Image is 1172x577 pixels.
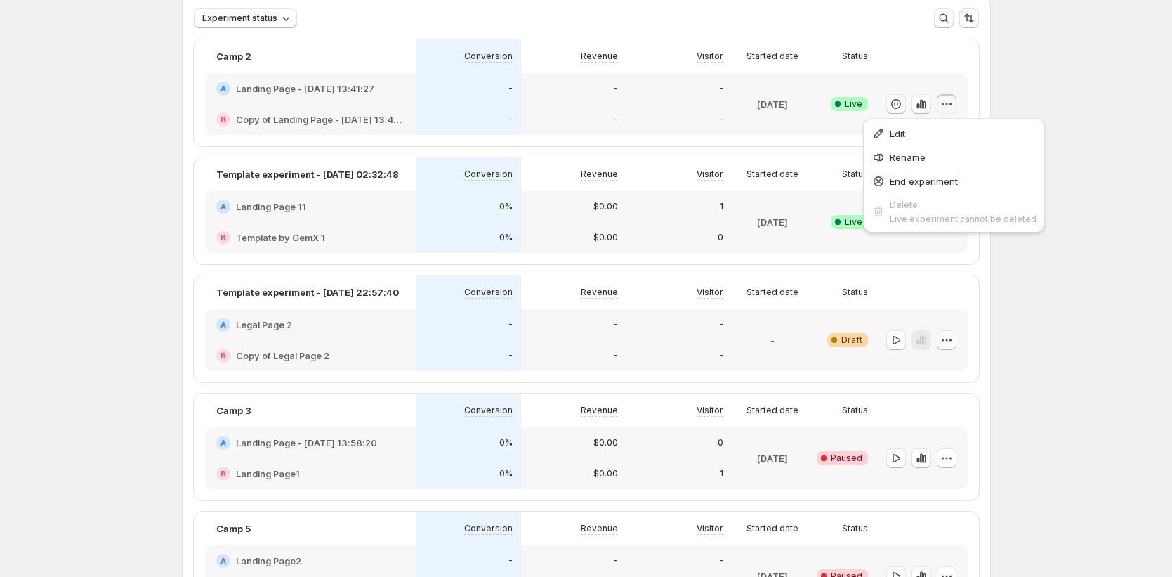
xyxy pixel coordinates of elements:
h2: Template by GemX 1 [236,231,325,245]
p: [DATE] [757,97,788,111]
p: Visitor [697,287,723,298]
p: Revenue [581,51,618,62]
p: Started date [746,523,798,534]
h2: A [220,320,226,329]
p: 0% [499,232,513,243]
p: Started date [746,169,798,180]
p: - [770,333,775,347]
p: Visitor [697,51,723,62]
button: Rename [867,146,1041,169]
h2: A [220,84,226,93]
h2: B [220,233,226,242]
p: Camp 2 [216,49,251,63]
div: Delete [890,197,1036,212]
p: $0.00 [593,201,618,212]
p: $0.00 [593,232,618,243]
p: - [508,319,513,330]
h2: Landing Page 11 [236,200,306,214]
h2: B [220,351,226,360]
p: 0% [499,201,513,212]
p: Visitor [697,169,723,180]
p: Camp 3 [216,403,251,417]
p: - [614,350,618,361]
h2: B [220,115,226,124]
p: - [719,114,723,125]
p: 0 [718,437,723,448]
span: Edit [890,128,905,139]
p: - [719,555,723,566]
p: Started date [746,287,798,298]
p: $0.00 [593,437,618,448]
h2: A [220,202,226,211]
h2: Copy of Landing Page - [DATE] 13:41:27 [236,112,404,127]
p: - [614,114,618,125]
h2: A [220,557,226,565]
p: [DATE] [757,451,788,465]
h2: B [220,469,226,478]
p: 1 [720,201,723,212]
p: Status [842,287,868,298]
p: Started date [746,405,798,416]
p: Conversion [464,51,513,62]
p: Visitor [697,523,723,534]
p: - [508,555,513,566]
p: 0 [718,232,723,243]
p: Camp 5 [216,521,251,536]
p: Template experiment - [DATE] 22:57:40 [216,285,399,299]
p: $0.00 [593,468,618,479]
p: Conversion [464,405,513,416]
h2: Landing Page1 [236,467,300,481]
p: - [508,114,513,125]
span: Live [845,98,862,110]
span: Live experiment cannot be deleted [890,214,1036,224]
span: End experiment [890,176,958,187]
p: Status [842,405,868,416]
p: - [614,555,618,566]
p: [DATE] [757,215,788,229]
h2: Landing Page - [DATE] 13:58:20 [236,436,377,450]
p: 0% [499,437,513,448]
p: Template experiment - [DATE] 02:32:48 [216,167,399,181]
p: Revenue [581,405,618,416]
p: Status [842,169,868,180]
p: - [508,83,513,94]
p: 1 [720,468,723,479]
button: End experiment [867,170,1041,193]
span: Draft [841,335,862,346]
p: - [719,350,723,361]
p: Started date [746,51,798,62]
p: - [614,83,618,94]
p: Conversion [464,523,513,534]
p: Revenue [581,287,618,298]
p: Visitor [697,405,723,416]
p: Revenue [581,523,618,534]
button: Experiment status [194,8,297,28]
p: - [719,83,723,94]
p: - [508,350,513,361]
button: Sort the results [959,8,979,28]
p: Status [842,51,868,62]
button: DeleteLive experiment cannot be deleted [867,194,1041,228]
p: - [614,319,618,330]
h2: Landing Page - [DATE] 13:41:27 [236,82,374,96]
span: Paused [831,453,862,464]
p: - [719,319,723,330]
span: Experiment status [202,13,277,24]
h2: Landing Page2 [236,554,301,568]
p: Conversion [464,169,513,180]
span: Live [845,216,862,228]
span: Rename [890,152,926,163]
p: Status [842,523,868,534]
p: 0% [499,468,513,479]
button: Edit [867,122,1041,145]
p: Conversion [464,287,513,298]
h2: A [220,439,226,447]
h2: Copy of Legal Page 2 [236,349,329,363]
p: Revenue [581,169,618,180]
h2: Legal Page 2 [236,318,292,332]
